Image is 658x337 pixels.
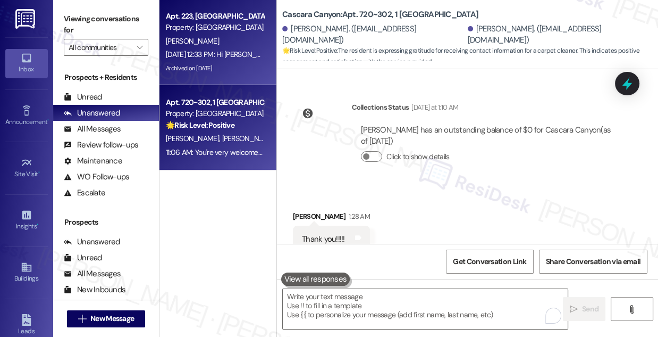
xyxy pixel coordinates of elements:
[282,45,658,68] span: : The resident is expressing gratitude for receiving contact information for a carpet cleaner. Th...
[166,120,234,130] strong: 🌟 Risk Level: Positive
[453,256,526,267] span: Get Conversation Link
[222,134,275,143] span: [PERSON_NAME]
[293,211,370,226] div: [PERSON_NAME]
[282,46,337,55] strong: 🌟 Risk Level: Positive
[64,268,121,280] div: All Messages
[409,102,458,113] div: [DATE] at 1:10 AM
[546,256,640,267] span: Share Conversation via email
[64,284,125,295] div: New Inbounds
[37,221,38,228] span: •
[64,92,102,103] div: Unread
[64,187,105,199] div: Escalate
[53,217,159,228] div: Prospects
[5,258,48,287] a: Buildings
[563,297,605,321] button: Send
[386,151,449,162] label: Click to show details
[53,72,159,83] div: Prospects + Residents
[64,155,122,167] div: Maintenance
[570,305,578,314] i: 
[5,154,48,183] a: Site Visit •
[64,139,138,151] div: Review follow-ups
[539,250,647,274] button: Share Conversation via email
[628,305,636,314] i: 
[64,252,102,264] div: Unread
[90,313,134,324] span: New Message
[64,236,120,248] div: Unanswered
[38,169,40,176] span: •
[352,102,409,113] div: Collections Status
[346,211,370,222] div: 1:28 AM
[446,250,533,274] button: Get Conversation Link
[468,23,651,46] div: [PERSON_NAME]. ([EMAIL_ADDRESS][DOMAIN_NAME])
[166,22,264,33] div: Property: [GEOGRAPHIC_DATA]
[582,303,598,315] span: Send
[78,315,86,323] i: 
[69,39,131,56] input: All communities
[282,9,478,20] b: Cascara Canyon: Apt. 720~302, 1 [GEOGRAPHIC_DATA]
[64,124,121,135] div: All Messages
[282,23,465,46] div: [PERSON_NAME]. ([EMAIL_ADDRESS][DOMAIN_NAME])
[5,206,48,235] a: Insights •
[166,108,264,119] div: Property: [GEOGRAPHIC_DATA]
[166,36,219,46] span: [PERSON_NAME]
[137,43,142,52] i: 
[166,134,222,143] span: [PERSON_NAME]
[64,108,120,119] div: Unanswered
[302,234,345,245] div: Thank you!!!!!
[15,9,37,29] img: ResiDesk Logo
[361,125,611,147] div: [PERSON_NAME] has an outstanding balance of $0 for Cascara Canyon (as of [DATE])
[166,11,264,22] div: Apt. 223, [GEOGRAPHIC_DATA]
[166,97,264,108] div: Apt. 720~302, 1 [GEOGRAPHIC_DATA]
[283,289,568,329] textarea: To enrich screen reader interactions, please activate Accessibility in Grammarly extension settings
[47,117,49,124] span: •
[166,147,549,157] div: 11:06 AM: You're very welcome! I'm happy I could help. If you need anything else, don't hesitate ...
[67,310,146,327] button: New Message
[5,49,48,78] a: Inbox
[165,62,265,75] div: Archived on [DATE]
[64,11,148,39] label: Viewing conversations for
[64,171,129,183] div: WO Follow-ups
